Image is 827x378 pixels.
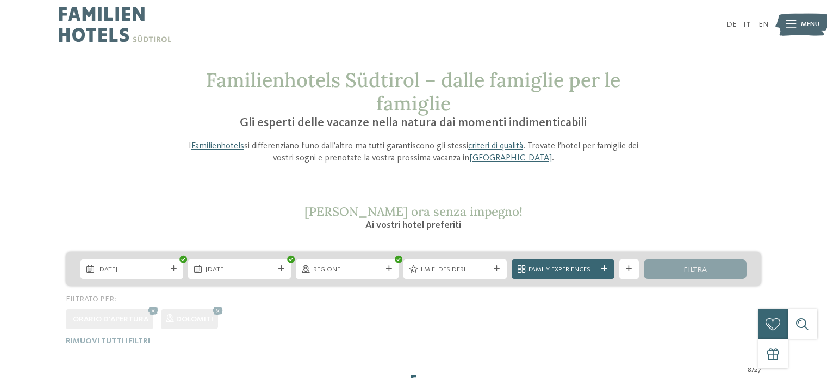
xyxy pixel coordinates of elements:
span: Menu [801,20,819,29]
span: I miei desideri [421,265,489,275]
a: [GEOGRAPHIC_DATA] [469,154,552,163]
span: Family Experiences [528,265,597,275]
span: [PERSON_NAME] ora senza impegno! [304,203,523,219]
span: / [751,365,754,375]
a: IT [744,21,751,28]
p: I si differenziano l’uno dall’altro ma tutti garantiscono gli stessi . Trovate l’hotel per famigl... [181,140,646,165]
span: Ai vostri hotel preferiti [365,220,461,230]
span: 8 [748,365,751,375]
span: Gli esperti delle vacanze nella natura dai momenti indimenticabili [240,117,587,129]
span: [DATE] [206,265,274,275]
span: [DATE] [97,265,166,275]
a: Familienhotels [191,142,244,151]
a: DE [726,21,737,28]
span: Regione [313,265,382,275]
a: criteri di qualità [468,142,523,151]
span: 27 [754,365,761,375]
a: EN [758,21,768,28]
span: Familienhotels Südtirol – dalle famiglie per le famiglie [206,67,620,116]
